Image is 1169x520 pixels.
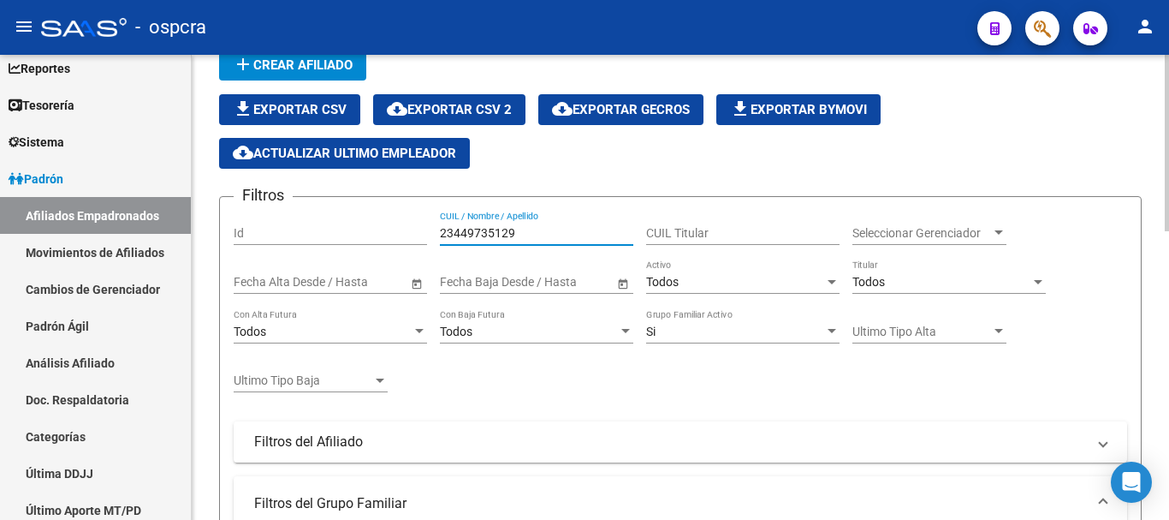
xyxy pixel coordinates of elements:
[311,275,395,290] input: Fecha fin
[552,99,573,119] mat-icon: cloud_download
[646,275,679,289] span: Todos
[517,275,601,290] input: Fecha fin
[233,102,347,117] span: Exportar CSV
[730,99,751,119] mat-icon: file_download
[552,102,690,117] span: Exportar GECROS
[9,170,63,188] span: Padrón
[14,16,34,37] mat-icon: menu
[387,99,407,119] mat-icon: cloud_download
[440,325,472,338] span: Todos
[852,275,885,289] span: Todos
[219,94,360,125] button: Exportar CSV
[614,274,632,292] button: Open calendar
[9,59,70,78] span: Reportes
[440,275,502,290] input: Fecha inicio
[538,94,703,125] button: Exportar GECROS
[254,433,1086,451] mat-panel-title: Filtros del Afiliado
[219,138,470,169] button: Actualizar ultimo Empleador
[387,102,512,117] span: Exportar CSV 2
[373,94,525,125] button: Exportar CSV 2
[234,374,372,388] span: Ultimo Tipo Baja
[234,325,266,338] span: Todos
[233,142,253,163] mat-icon: cloud_download
[9,133,64,152] span: Sistema
[233,54,253,75] mat-icon: add
[135,9,206,46] span: - ospcra
[233,57,353,73] span: Crear Afiliado
[646,325,656,338] span: Si
[219,50,366,81] button: Crear Afiliado
[234,183,293,207] h3: Filtros
[730,102,867,117] span: Exportar Bymovi
[852,325,991,339] span: Ultimo Tipo Alta
[1135,16,1155,37] mat-icon: person
[9,96,74,115] span: Tesorería
[852,226,991,241] span: Seleccionar Gerenciador
[233,99,253,119] mat-icon: file_download
[407,274,425,292] button: Open calendar
[234,275,296,290] input: Fecha inicio
[254,494,1086,513] mat-panel-title: Filtros del Grupo Familiar
[233,146,456,161] span: Actualizar ultimo Empleador
[1111,462,1152,503] div: Open Intercom Messenger
[234,421,1127,463] mat-expansion-panel-header: Filtros del Afiliado
[716,94,881,125] button: Exportar Bymovi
